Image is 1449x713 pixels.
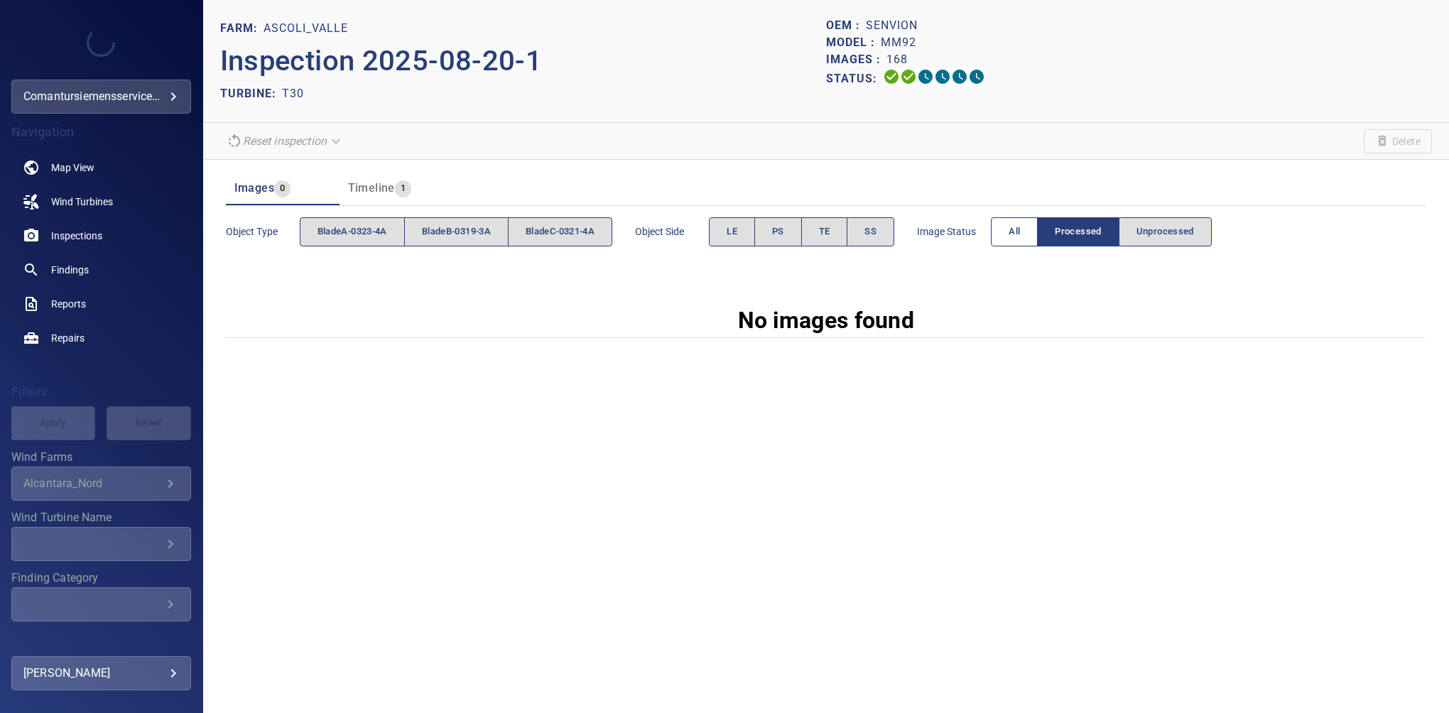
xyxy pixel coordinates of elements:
button: bladeA-0323-4A [300,217,405,246]
button: LE [709,217,755,246]
div: Alcantara_Nord [23,477,162,490]
svg: ML Processing 0% [934,68,951,85]
span: Unable to delete the inspection due to your user permissions [1364,129,1432,153]
p: No images found [738,303,915,337]
div: objectType [300,217,613,246]
span: Processed [1055,224,1101,240]
span: Repairs [51,331,85,345]
a: repairs noActive [11,321,191,355]
div: Reset inspection [220,129,349,153]
span: All [1009,224,1020,240]
p: Inspection 2025-08-20-1 [220,40,826,82]
button: Unprocessed [1119,217,1212,246]
span: Images [234,181,274,195]
h4: Navigation [11,125,191,139]
span: Unprocessed [1136,224,1194,240]
button: Processed [1037,217,1119,246]
em: Reset inspection [243,134,327,148]
div: comantursiemensserviceitaly [23,85,179,108]
p: Status: [826,68,883,89]
p: FARM: [220,20,264,37]
span: PS [772,224,784,240]
p: T30 [282,85,304,102]
div: Wind Turbine Name [11,527,191,561]
span: LE [727,224,737,240]
span: SS [864,224,877,240]
div: imageStatus [991,217,1212,246]
div: objectSide [709,217,894,246]
label: Finding Category [11,572,191,584]
button: bladeB-0319-3A [404,217,509,246]
p: Images : [826,51,886,68]
svg: Data Formatted 100% [900,68,917,85]
button: PS [754,217,802,246]
button: All [991,217,1038,246]
button: SS [847,217,894,246]
h4: Filters [11,385,191,399]
div: [PERSON_NAME] [23,662,179,685]
p: Senvion [866,17,918,34]
a: map noActive [11,151,191,185]
p: MM92 [881,34,916,51]
span: Reports [51,297,86,311]
a: reports noActive [11,287,191,321]
p: Ascoli_Valle [264,20,348,37]
a: findings noActive [11,253,191,287]
span: Object Side [635,224,709,239]
p: TURBINE: [220,85,282,102]
p: Model : [826,34,881,51]
div: Wind Farms [11,467,191,501]
span: bladeB-0319-3A [422,224,491,240]
span: Wind Turbines [51,195,113,209]
label: Wind Farms [11,452,191,463]
span: Image Status [917,224,991,239]
svg: Classification 0% [968,68,985,85]
p: OEM : [826,17,866,34]
span: Object type [226,224,300,239]
span: Inspections [51,229,102,243]
button: bladeC-0321-4A [508,217,612,246]
span: Findings [51,263,89,277]
span: 0 [274,180,291,197]
button: TE [801,217,848,246]
label: Finding Type [11,633,191,644]
a: inspections noActive [11,219,191,253]
span: Map View [51,160,94,175]
div: Finding Category [11,587,191,621]
span: 1 [395,180,411,197]
svg: Uploading 100% [883,68,900,85]
span: TE [819,224,830,240]
label: Wind Turbine Name [11,512,191,523]
svg: Matching 0% [951,68,968,85]
span: bladeA-0323-4A [318,224,387,240]
span: bladeC-0321-4A [526,224,595,240]
a: windturbines noActive [11,185,191,219]
p: 168 [886,51,908,68]
div: Unable to reset the inspection due to your user permissions [220,129,349,153]
div: comantursiemensserviceitaly [11,80,191,114]
svg: Selecting 0% [917,68,934,85]
span: Timeline [348,181,395,195]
